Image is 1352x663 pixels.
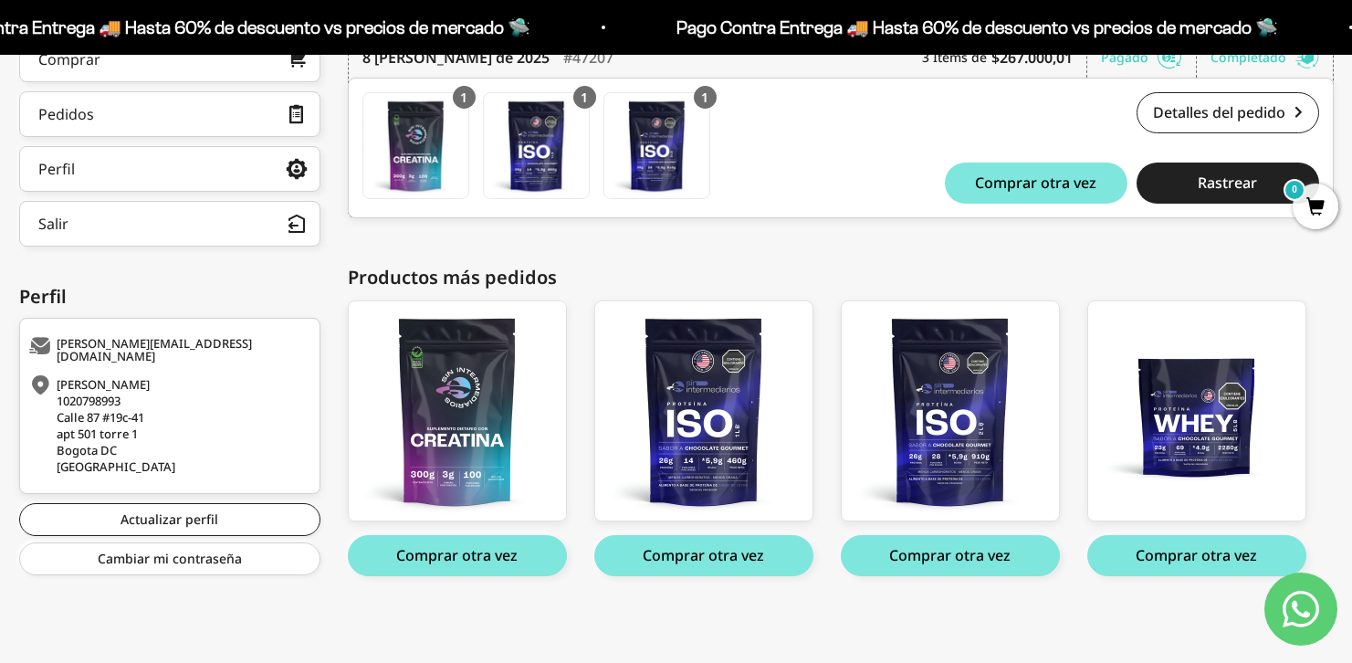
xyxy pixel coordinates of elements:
img: Translation missing: es.Proteína Aislada ISO - Chocolate - Chocolate / 1 libra (460g) [484,93,589,198]
img: iso_chocolate_2LB_FRONT_large.png [842,301,1059,521]
p: Pago Contra Entrega 🚚 Hasta 60% de descuento vs precios de mercado 🛸 [674,13,1275,42]
a: Detalles del pedido [1137,92,1319,133]
button: Comprar otra vez [594,535,813,576]
span: Rastrear [1198,175,1257,190]
div: 1 [694,86,717,109]
a: Creatina Monohidrato [348,300,567,521]
div: Comprar [38,52,100,67]
a: Perfil [19,146,320,192]
b: $267.000,01 [991,47,1073,68]
button: Salir [19,201,320,247]
div: Pagado [1101,37,1197,78]
img: Translation missing: es.Creatina Monohidrato [363,93,468,198]
button: Comprar otra vez [1087,535,1306,576]
img: Translation missing: es.Proteína Aislada ISO - Chocolate - Chocolate / 2 libras (910g) [604,93,709,198]
mark: 0 [1284,179,1305,201]
button: Comprar otra vez [348,535,567,576]
div: Completado [1211,37,1319,78]
div: [PERSON_NAME] 1020798993 Calle 87 #19c-41 apt 501 torre 1 Bogota DC [GEOGRAPHIC_DATA] [29,376,306,475]
div: 3 Ítems de [922,37,1087,78]
span: Comprar otra vez [975,175,1096,190]
button: Comprar otra vez [841,535,1060,576]
a: Pedidos [19,91,320,137]
div: Productos más pedidos [348,264,1334,291]
img: whey-chocolate_5LB-front_large.png [1088,301,1305,521]
a: Actualizar perfil [19,503,320,536]
img: creatina_01_large.png [349,301,566,521]
div: #47207 [563,37,613,78]
div: 1 [573,86,596,109]
div: Perfil [38,162,75,176]
div: Pedidos [38,107,94,121]
a: 0 [1293,198,1338,218]
time: 8 [PERSON_NAME] de 2025 [362,47,550,68]
div: Salir [38,216,68,231]
a: Comprar [19,37,320,82]
img: iso_chocolate_1LB_fa296c25-6ae2-4268-a01e-33a283b413b2_large.png [595,301,812,521]
a: Cambiar mi contraseña [19,542,320,575]
a: Proteína Aislada ISO - Chocolate - Chocolate / 1 libra (460g) [594,300,813,521]
div: Perfil [19,283,320,310]
button: Rastrear [1137,163,1319,204]
a: Creatina Monohidrato [362,92,469,199]
a: Proteína Aislada ISO - Chocolate - Chocolate / 2 libras (910g) [603,92,710,199]
div: 1 [453,86,476,109]
button: Comprar otra vez [945,163,1127,204]
a: Proteína Aislada ISO - Chocolate - Chocolate / 1 libra (460g) [483,92,590,199]
a: Proteína Aislada ISO - Chocolate - Chocolate / 2 libras (910g) [841,300,1060,521]
div: [PERSON_NAME][EMAIL_ADDRESS][DOMAIN_NAME] [29,337,306,363]
a: Proteína Whey - Chocolate / 5 libras (2280g) [1087,300,1306,521]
